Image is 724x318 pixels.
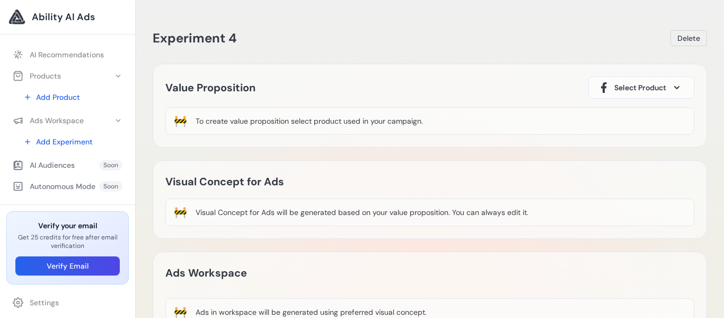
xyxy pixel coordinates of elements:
a: AI Recommendations [6,45,129,64]
h2: Value Proposition [165,79,255,96]
span: Soon [99,160,122,170]
a: Add Experiment [17,132,129,151]
div: Products [13,71,61,81]
div: Ads Workspace [13,115,84,126]
h2: Ads Workspace [165,264,247,281]
div: 🚧 [174,205,187,220]
h3: Verify your email [15,220,120,231]
div: AI Audiences [13,160,75,170]
span: Delete [677,33,700,44]
button: Ads Workspace [6,111,129,130]
div: 🚧 [174,114,187,128]
span: Ability AI Ads [32,10,95,24]
a: Ability AI Ads [8,8,127,25]
button: Verify Email [15,256,120,276]
span: Experiment 4 [153,30,237,46]
div: Ads in workspace will be generated using preferred visual concept. [196,307,427,317]
h2: Visual Concept for Ads [165,173,430,190]
p: Get 25 credits for free after email verification [15,233,120,250]
div: To create value proposition select product used in your campaign. [196,116,423,126]
span: Soon [99,181,122,192]
div: Visual Concept for Ads will be generated based on your value proposition. You can always edit it. [196,207,528,218]
button: Delete [670,30,707,46]
button: Products [6,66,129,85]
span: Select Product [614,82,666,93]
a: Add Product [17,88,129,107]
button: Select Product [588,76,694,99]
div: Autonomous Mode [13,181,95,192]
a: Settings [6,293,129,312]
